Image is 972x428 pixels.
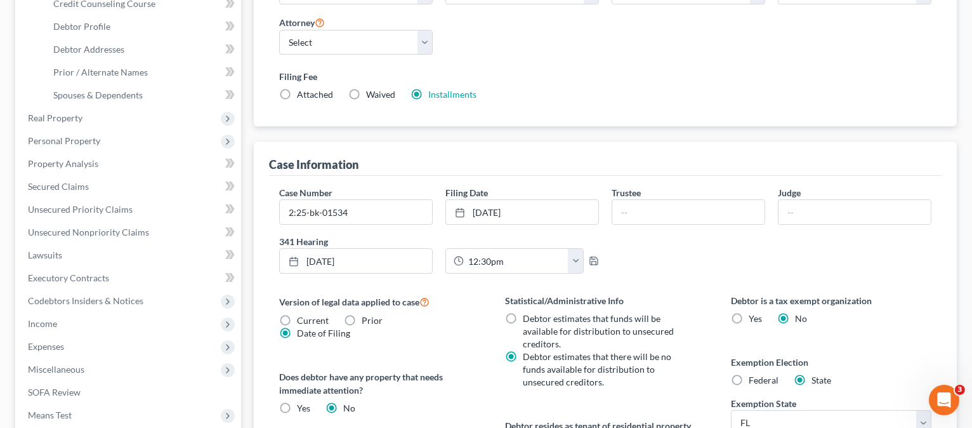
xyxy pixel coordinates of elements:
[612,186,641,199] label: Trustee
[523,313,674,349] span: Debtor estimates that funds will be available for distribution to unsecured creditors.
[612,200,765,224] input: --
[28,387,81,398] span: SOFA Review
[297,328,350,338] span: Date of Filing
[273,235,605,248] label: 341 Hearing
[18,267,241,290] a: Executory Contracts
[731,397,796,410] label: Exemption State
[523,351,671,387] span: Debtor estimates that there will be no funds available for distribution to unsecured creditors.
[929,385,959,415] iframe: Intercom live chat
[28,295,143,306] span: Codebtors Insiders & Notices
[18,244,241,267] a: Lawsuits
[297,403,310,413] span: Yes
[18,175,241,198] a: Secured Claims
[279,186,332,199] label: Case Number
[53,67,148,77] span: Prior / Alternate Names
[18,152,241,175] a: Property Analysis
[43,38,241,61] a: Debtor Addresses
[28,181,89,192] span: Secured Claims
[343,403,355,413] span: No
[28,204,133,215] span: Unsecured Priority Claims
[297,315,329,326] span: Current
[28,112,82,123] span: Real Property
[28,227,149,237] span: Unsecured Nonpriority Claims
[18,381,241,404] a: SOFA Review
[280,200,432,224] input: Enter case number...
[28,410,72,420] span: Means Test
[279,294,480,309] label: Version of legal data applied to case
[505,294,706,307] label: Statistical/Administrative Info
[445,186,488,199] label: Filing Date
[280,249,432,273] a: [DATE]
[811,375,831,385] span: State
[28,158,98,169] span: Property Analysis
[362,315,383,326] span: Prior
[795,313,807,324] span: No
[279,70,931,83] label: Filing Fee
[749,313,762,324] span: Yes
[955,385,965,395] span: 3
[279,15,325,30] label: Attorney
[53,21,110,32] span: Debtor Profile
[731,356,931,369] label: Exemption Election
[446,200,598,224] a: [DATE]
[53,90,143,100] span: Spouses & Dependents
[28,135,100,146] span: Personal Property
[43,15,241,38] a: Debtor Profile
[778,200,931,224] input: --
[269,157,358,172] div: Case Information
[749,375,778,385] span: Federal
[464,249,568,273] input: -- : --
[53,44,124,55] span: Debtor Addresses
[28,272,109,283] span: Executory Contracts
[18,221,241,244] a: Unsecured Nonpriority Claims
[297,89,333,100] span: Attached
[28,250,62,260] span: Lawsuits
[366,89,395,100] span: Waived
[43,84,241,107] a: Spouses & Dependents
[28,364,84,375] span: Miscellaneous
[43,61,241,84] a: Prior / Alternate Names
[778,186,801,199] label: Judge
[28,341,64,352] span: Expenses
[18,198,241,221] a: Unsecured Priority Claims
[28,318,57,329] span: Income
[279,370,480,397] label: Does debtor have any property that needs immediate attention?
[428,89,476,100] a: Installments
[731,294,931,307] label: Debtor is a tax exempt organization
